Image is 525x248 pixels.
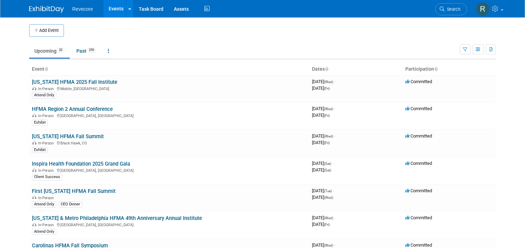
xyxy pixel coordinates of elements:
span: (Wed) [324,134,333,138]
a: HFMA Region 2 Annual Conference [32,106,113,112]
a: [US_STATE] HFMA Fall Summit [32,133,104,140]
a: Inspira Health Foundation 2025 Grand Gala [32,161,130,167]
span: - [333,188,334,193]
span: - [334,79,335,84]
img: In-Person Event [32,141,36,144]
img: In-Person Event [32,168,36,172]
div: Black Hawk, CO [32,140,306,145]
div: Attend Only [32,92,56,98]
img: In-Person Event [32,196,36,199]
div: Exhibit [32,147,48,153]
span: 259 [87,47,96,53]
span: (Tue) [324,189,332,193]
span: (Fri) [324,87,330,90]
span: Committed [405,215,432,220]
th: Dates [309,63,403,75]
div: Attend Only [32,229,56,235]
span: Committed [405,188,432,193]
span: Committed [405,161,432,166]
img: ExhibitDay [29,6,64,13]
img: In-Person Event [32,87,36,90]
a: Search [435,3,467,15]
span: 32 [57,47,65,53]
span: - [334,133,335,139]
span: [DATE] [312,113,330,118]
span: In-Person [38,196,56,200]
span: - [334,106,335,111]
span: Revecore [72,6,93,12]
div: Mobile, [GEOGRAPHIC_DATA] [32,86,306,91]
span: (Wed) [324,196,333,200]
span: In-Person [38,114,56,118]
span: (Fri) [324,141,330,145]
span: (Wed) [324,107,333,111]
span: Committed [405,79,432,84]
span: (Wed) [324,216,333,220]
a: Sort by Participation Type [434,66,438,72]
span: In-Person [38,223,56,227]
a: [US_STATE] HFMA 2025 Fall Institute [32,79,117,85]
div: [GEOGRAPHIC_DATA], [GEOGRAPHIC_DATA] [32,113,306,118]
span: Search [444,7,460,12]
div: [GEOGRAPHIC_DATA], [GEOGRAPHIC_DATA] [32,167,306,173]
span: - [334,215,335,220]
span: (Sat) [324,168,331,172]
div: [GEOGRAPHIC_DATA], [GEOGRAPHIC_DATA] [32,222,306,227]
span: [DATE] [312,133,335,139]
th: Participation [403,63,496,75]
span: [DATE] [312,215,335,220]
th: Event [29,63,309,75]
a: Sort by Event Name [44,66,48,72]
img: In-Person Event [32,223,36,226]
span: Committed [405,242,432,248]
span: (Fri) [324,114,330,117]
span: [DATE] [312,242,335,248]
span: Committed [405,106,432,111]
span: [DATE] [312,195,333,200]
span: - [334,242,335,248]
span: [DATE] [312,161,333,166]
span: [DATE] [312,106,335,111]
span: - [332,161,333,166]
a: Past259 [71,44,101,57]
span: In-Person [38,141,56,145]
span: (Wed) [324,243,333,247]
span: In-Person [38,87,56,91]
span: (Wed) [324,80,333,84]
span: [DATE] [312,140,330,145]
span: (Fri) [324,223,330,227]
div: Exhibit [32,119,48,126]
span: (Sat) [324,162,331,166]
a: First [US_STATE] HFMA Fall Summit [32,188,116,194]
div: Client Success [32,174,62,180]
img: In-Person Event [32,114,36,117]
span: [DATE] [312,86,330,91]
a: [US_STATE] & Metro Philadelphia HFMA 49th Anniversary Annual Institute [32,215,202,221]
div: Attend Only [32,201,56,207]
span: Committed [405,133,432,139]
a: Upcoming32 [29,44,70,57]
div: CEO Dinner [59,201,82,207]
span: [DATE] [312,222,330,227]
img: Rachael Sires [476,2,489,16]
span: In-Person [38,168,56,173]
button: Add Event [29,24,64,37]
span: [DATE] [312,79,335,84]
span: [DATE] [312,167,331,172]
a: Sort by Start Date [325,66,328,72]
span: [DATE] [312,188,334,193]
